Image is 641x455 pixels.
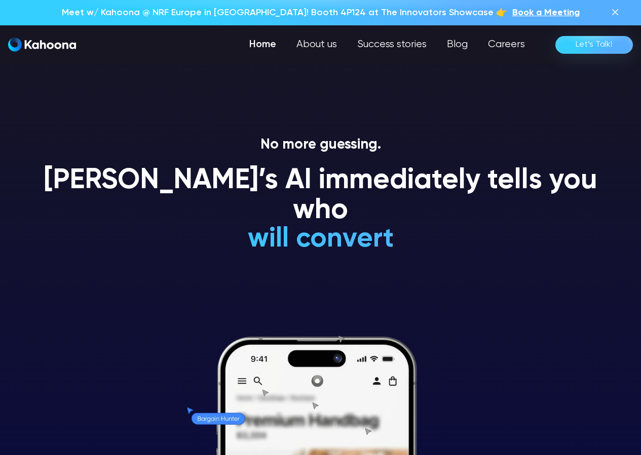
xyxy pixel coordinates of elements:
[171,224,470,254] h1: will convert
[8,38,76,52] img: Kahoona logo white
[32,136,609,154] p: No more guessing.
[512,6,580,19] a: Book a Meeting
[239,34,286,55] a: Home
[347,34,437,55] a: Success stories
[286,34,347,55] a: About us
[437,34,478,55] a: Blog
[576,37,613,53] div: Let’s Talk!
[32,166,609,226] h1: [PERSON_NAME]’s AI immediately tells you who
[512,8,580,17] span: Book a Meeting
[555,36,633,54] a: Let’s Talk!
[8,38,76,52] a: home
[62,6,507,19] p: Meet w/ Kahoona @ NRF Europe in [GEOGRAPHIC_DATA]! Booth 4P124 at The Innovators Showcase 👉
[478,34,535,55] a: Careers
